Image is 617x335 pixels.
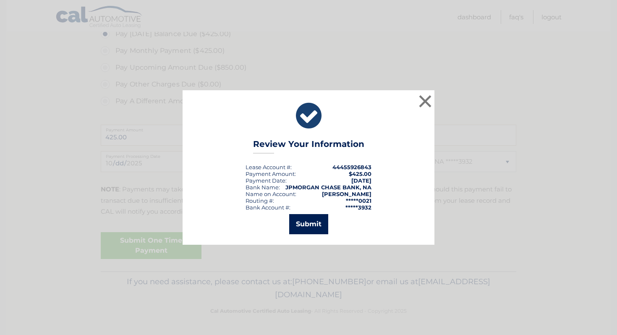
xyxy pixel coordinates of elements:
h3: Review Your Information [253,139,364,154]
span: Payment Date [246,177,285,184]
div: Payment Amount: [246,170,296,177]
div: Bank Name: [246,184,280,191]
span: $425.00 [349,170,371,177]
div: Lease Account #: [246,164,292,170]
strong: [PERSON_NAME] [322,191,371,197]
button: Submit [289,214,328,234]
div: Routing #: [246,197,274,204]
div: Bank Account #: [246,204,290,211]
div: : [246,177,287,184]
strong: JPMORGAN CHASE BANK, NA [285,184,371,191]
span: [DATE] [351,177,371,184]
strong: 44455926843 [332,164,371,170]
div: Name on Account: [246,191,296,197]
button: × [417,93,434,110]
